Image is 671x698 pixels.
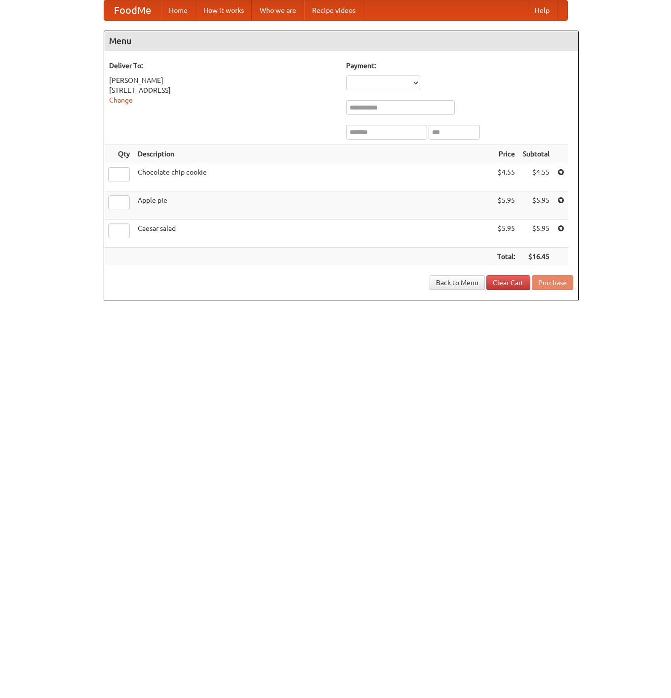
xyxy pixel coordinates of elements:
[493,145,519,163] th: Price
[109,61,336,71] h5: Deliver To:
[493,191,519,220] td: $5.95
[519,248,553,266] th: $16.45
[532,275,573,290] button: Purchase
[493,163,519,191] td: $4.55
[134,191,493,220] td: Apple pie
[134,220,493,248] td: Caesar salad
[134,145,493,163] th: Description
[519,191,553,220] td: $5.95
[104,145,134,163] th: Qty
[519,220,553,248] td: $5.95
[346,61,573,71] h5: Payment:
[527,0,557,20] a: Help
[493,220,519,248] td: $5.95
[519,163,553,191] td: $4.55
[519,145,553,163] th: Subtotal
[161,0,196,20] a: Home
[430,275,485,290] a: Back to Menu
[109,96,133,104] a: Change
[486,275,530,290] a: Clear Cart
[493,248,519,266] th: Total:
[252,0,304,20] a: Who we are
[109,85,336,95] div: [STREET_ADDRESS]
[104,31,578,51] h4: Menu
[304,0,363,20] a: Recipe videos
[104,0,161,20] a: FoodMe
[134,163,493,191] td: Chocolate chip cookie
[109,75,336,85] div: [PERSON_NAME]
[196,0,252,20] a: How it works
